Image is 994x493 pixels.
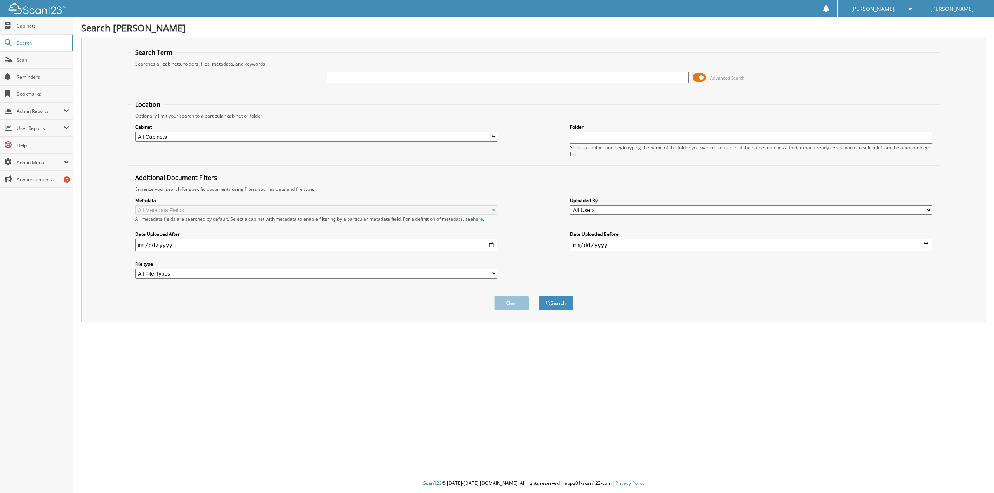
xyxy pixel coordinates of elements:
span: Advanced Search [710,75,745,81]
span: Search [17,40,68,46]
legend: Search Term [131,48,176,57]
a: here [473,216,483,222]
span: Bookmarks [17,91,69,97]
label: Folder [570,124,932,130]
span: User Reports [17,125,64,131]
div: All metadata fields are searched by default. Select a cabinet with metadata to enable filtering b... [135,216,497,222]
input: end [570,239,932,251]
div: Optionally limit your search to a particular cabinet or folder [131,112,937,119]
div: © [DATE]-[DATE] [DOMAIN_NAME]. All rights reserved | appg01-scan123-com | [73,474,994,493]
img: scan123-logo-white.svg [8,3,66,14]
span: Reminders [17,74,69,80]
input: start [135,239,497,251]
button: Search [539,296,573,310]
span: Admin Reports [17,108,64,114]
span: Announcements [17,176,69,183]
div: Searches all cabinets, folders, files, metadata, and keywords [131,61,937,67]
legend: Location [131,100,164,109]
label: Uploaded By [570,197,932,204]
label: Date Uploaded Before [570,231,932,237]
span: [PERSON_NAME] [930,7,974,11]
span: Cabinets [17,22,69,29]
label: Metadata [135,197,497,204]
legend: Additional Document Filters [131,173,221,182]
span: Admin Menu [17,159,64,166]
div: Enhance your search for specific documents using filters such as date and file type. [131,186,937,192]
div: 6 [64,176,70,183]
label: File type [135,261,497,267]
span: Scan [17,57,69,63]
a: Privacy Policy [615,480,645,486]
button: Clear [494,296,529,310]
span: Scan123 [423,480,442,486]
label: Date Uploaded After [135,231,497,237]
label: Cabinet [135,124,497,130]
span: Help [17,142,69,149]
h1: Search [PERSON_NAME] [81,21,986,34]
span: [PERSON_NAME] [851,7,895,11]
div: Select a cabinet and begin typing the name of the folder you want to search in. If the name match... [570,144,932,157]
